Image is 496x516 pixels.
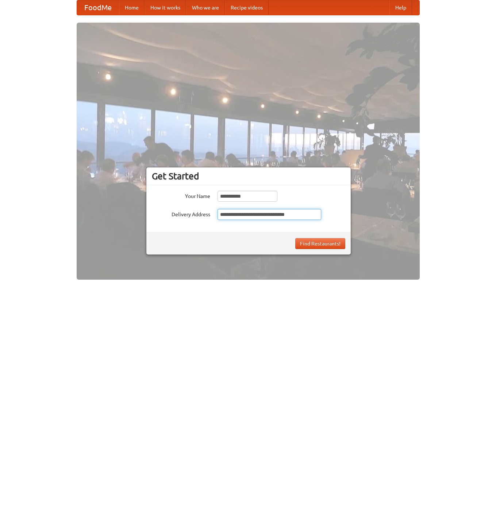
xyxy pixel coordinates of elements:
label: Your Name [152,191,210,200]
a: FoodMe [77,0,119,15]
h3: Get Started [152,171,345,182]
a: Recipe videos [225,0,269,15]
a: Who we are [186,0,225,15]
button: Find Restaurants! [295,238,345,249]
a: Help [389,0,412,15]
label: Delivery Address [152,209,210,218]
a: Home [119,0,145,15]
a: How it works [145,0,186,15]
